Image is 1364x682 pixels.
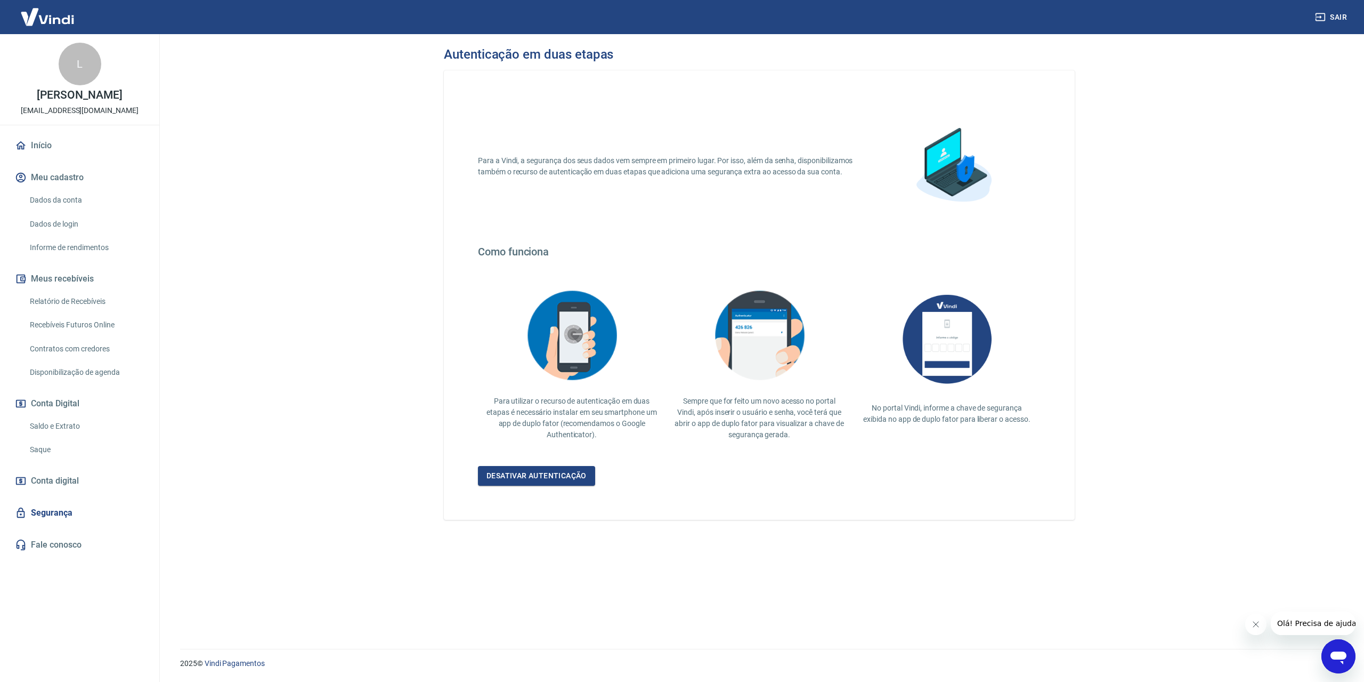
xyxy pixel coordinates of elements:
button: Meus recebíveis [13,267,147,291]
a: Dados da conta [26,189,147,211]
p: Para utilizar o recurso de autenticação em duas etapas é necessário instalar em seu smartphone um... [486,396,657,440]
a: Vindi Pagamentos [205,659,265,668]
div: L [59,43,101,85]
img: explication-mfa1.88a31355a892c34851cc.png [900,113,1006,220]
a: Desativar autenticação [478,466,595,486]
button: Sair [1313,7,1351,27]
iframe: Botão para abrir a janela de mensagens [1321,639,1355,673]
a: Recebíveis Futuros Online [26,314,147,336]
h4: Como funciona [478,245,1041,258]
a: Fale conosco [13,533,147,557]
a: Contratos com credores [26,338,147,360]
p: 2025 © [180,658,1338,669]
p: No portal Vindi, informe a chave de segurança exibida no app de duplo fator para liberar o acesso. [862,403,1032,425]
p: Sempre que for feito um novo acesso no portal Vindi, após inserir o usuário e senha, você terá qu... [674,396,845,440]
a: Conta digital [13,469,147,493]
img: explication-mfa3.c449ef126faf1c3e3bb9.png [706,284,813,387]
span: Conta digital [31,474,79,488]
a: Saldo e Extrato [26,415,147,437]
p: [PERSON_NAME] [37,90,122,101]
a: Informe de rendimentos [26,237,147,259]
a: Disponibilização de agenda [26,362,147,383]
img: Vindi [13,1,82,33]
img: AUbNX1O5CQAAAABJRU5ErkJggg== [894,284,1000,394]
p: [EMAIL_ADDRESS][DOMAIN_NAME] [21,105,139,116]
a: Segurança [13,501,147,525]
iframe: Mensagem da empresa [1271,612,1355,635]
a: Dados de login [26,213,147,235]
span: Olá! Precisa de ajuda? [6,7,90,16]
button: Conta Digital [13,392,147,415]
img: explication-mfa2.908d58f25590a47144d3.png [518,284,625,387]
p: Para a Vindi, a segurança dos seus dados vem sempre em primeiro lugar. Por isso, além da senha, d... [478,155,866,178]
iframe: Fechar mensagem [1245,614,1266,635]
a: Saque [26,439,147,461]
a: Início [13,134,147,157]
h3: Autenticação em duas etapas [444,47,613,62]
button: Meu cadastro [13,166,147,189]
a: Relatório de Recebíveis [26,291,147,312]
